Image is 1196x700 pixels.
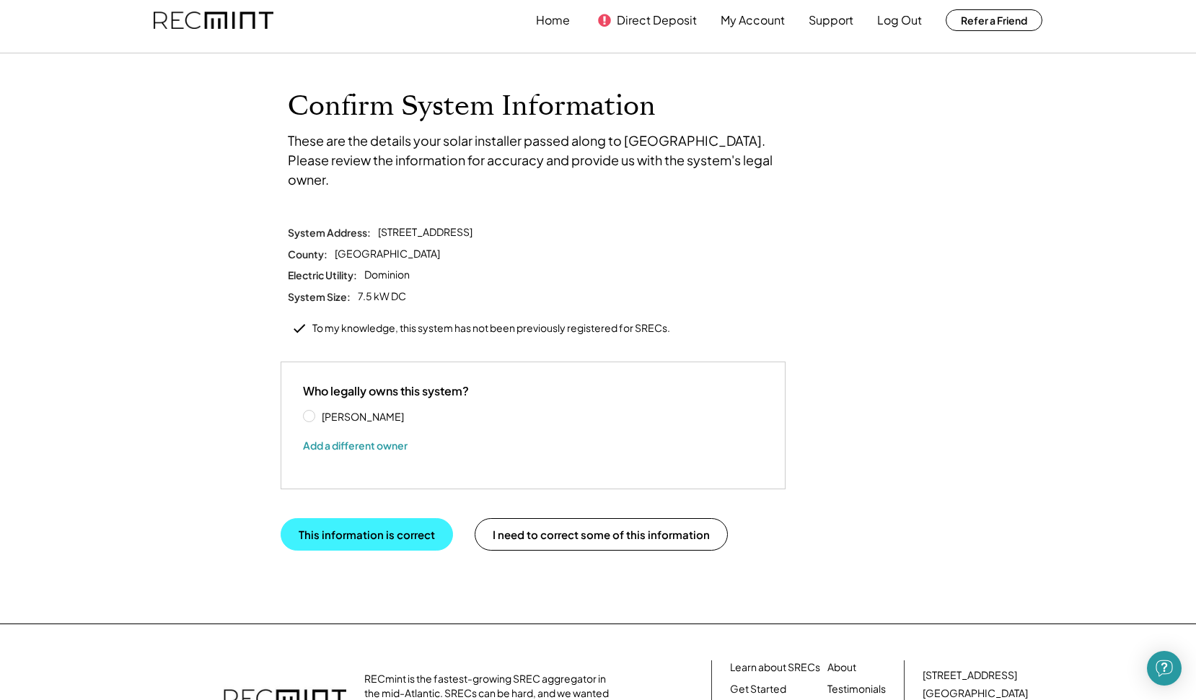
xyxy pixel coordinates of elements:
a: About [827,660,856,675]
div: Dominion [364,268,410,282]
h1: Confirm System Information [288,89,908,123]
button: Add a different owner [303,434,408,456]
button: Home [536,6,570,35]
div: To my knowledge, this system has not been previously registered for SRECs. [312,321,670,336]
button: Support [809,6,853,35]
img: recmint-logotype%403x.png [154,12,273,30]
button: Direct Deposit [617,6,697,35]
button: This information is correct [281,518,453,551]
div: System Size: [288,290,351,303]
a: Get Started [730,682,786,696]
button: I need to correct some of this information [475,518,728,551]
label: [PERSON_NAME] [317,411,447,421]
div: Who legally owns this system? [303,384,469,399]
div: These are the details your solar installer passed along to [GEOGRAPHIC_DATA]. Please review the i... [288,131,793,189]
div: 7.5 kW DC [358,289,406,304]
button: My Account [721,6,785,35]
div: System Address: [288,226,371,239]
div: [STREET_ADDRESS] [923,668,1017,683]
div: Electric Utility: [288,268,357,281]
button: Refer a Friend [946,9,1042,31]
div: [STREET_ADDRESS] [378,225,472,240]
a: Testimonials [827,682,886,696]
div: [GEOGRAPHIC_DATA] [335,247,440,261]
button: Log Out [877,6,922,35]
div: County: [288,248,327,261]
div: Open Intercom Messenger [1147,651,1182,686]
a: Learn about SRECs [730,660,820,675]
